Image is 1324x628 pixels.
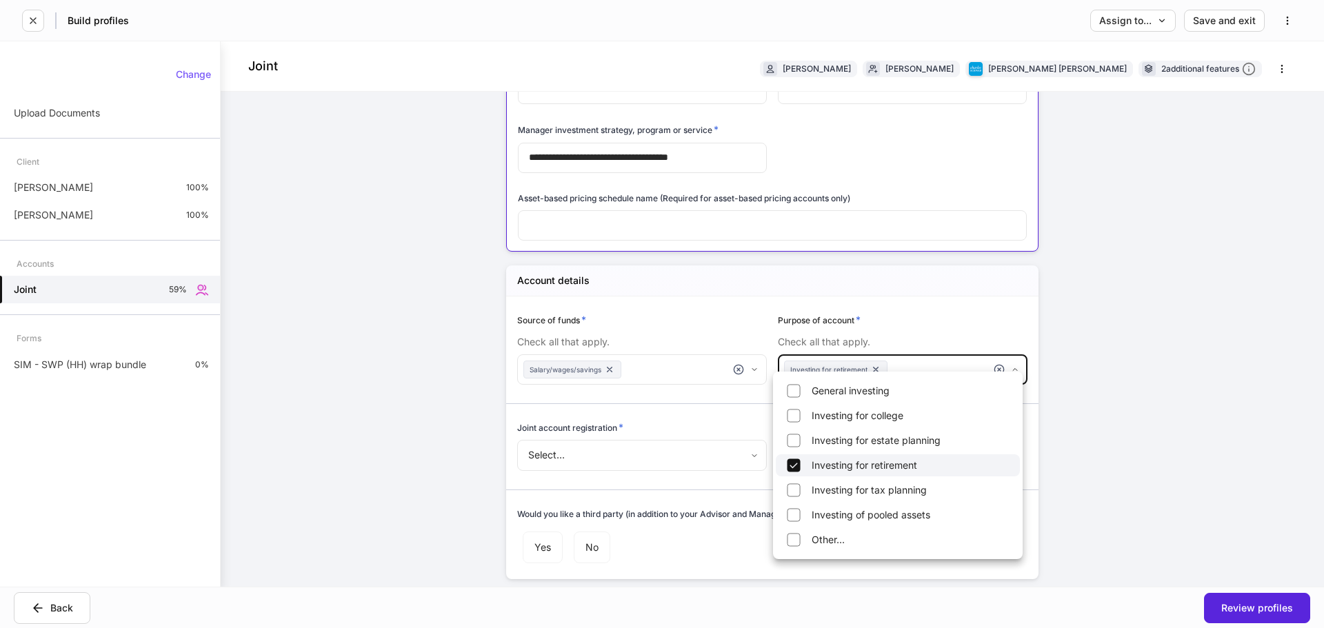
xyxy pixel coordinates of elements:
li: Investing for college [776,405,1020,427]
li: General investing [776,380,1020,402]
li: Investing for retirement [776,454,1020,476]
li: Investing for tax planning [776,479,1020,501]
li: Investing for estate planning [776,429,1020,452]
li: Investing of pooled assets [776,504,1020,526]
li: Other... [776,529,1020,551]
